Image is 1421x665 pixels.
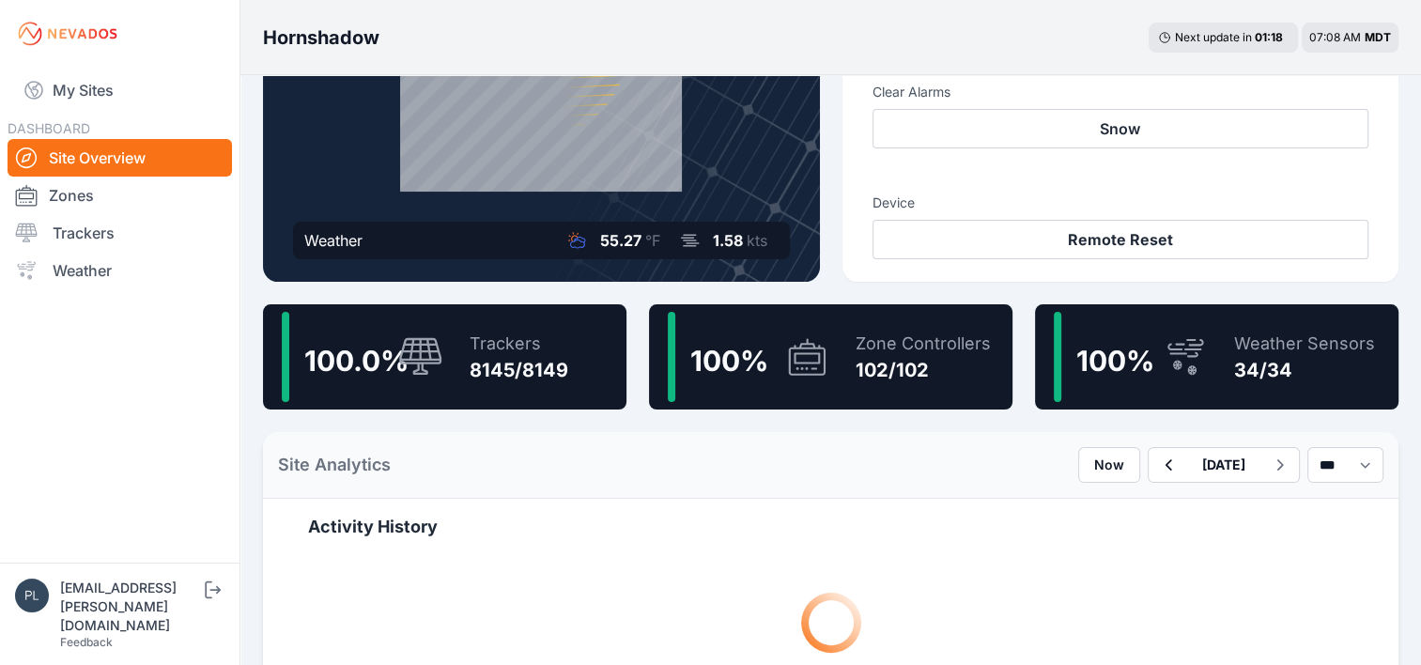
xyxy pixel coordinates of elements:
[60,579,201,635] div: [EMAIL_ADDRESS][PERSON_NAME][DOMAIN_NAME]
[263,13,379,62] nav: Breadcrumb
[8,177,232,214] a: Zones
[649,304,1012,410] a: 100%Zone Controllers102/102
[873,83,1369,101] h3: Clear Alarms
[747,231,767,250] span: kts
[873,193,1369,212] h3: Device
[713,231,743,250] span: 1.58
[1078,447,1140,483] button: Now
[470,357,568,383] div: 8145/8149
[1255,30,1289,45] div: 01 : 18
[645,231,660,250] span: °F
[1234,357,1375,383] div: 34/34
[690,344,768,378] span: 100 %
[1076,344,1154,378] span: 100 %
[8,68,232,113] a: My Sites
[470,331,568,357] div: Trackers
[1175,30,1252,44] span: Next update in
[873,109,1369,148] button: Snow
[1187,448,1260,482] button: [DATE]
[1234,331,1375,357] div: Weather Sensors
[15,19,120,49] img: Nevados
[8,139,232,177] a: Site Overview
[856,331,991,357] div: Zone Controllers
[15,579,49,612] img: plsmith@sundt.com
[263,304,626,410] a: 100.0%Trackers8145/8149
[600,231,641,250] span: 55.27
[1365,30,1391,44] span: MDT
[278,452,391,478] h2: Site Analytics
[873,220,1369,259] button: Remote Reset
[263,24,379,51] h3: Hornshadow
[1035,304,1398,410] a: 100%Weather Sensors34/34
[8,252,232,289] a: Weather
[304,344,409,378] span: 100.0 %
[1309,30,1361,44] span: 07:08 AM
[8,214,232,252] a: Trackers
[60,635,113,649] a: Feedback
[308,514,1353,540] h2: Activity History
[8,120,90,136] span: DASHBOARD
[856,357,991,383] div: 102/102
[304,229,363,252] div: Weather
